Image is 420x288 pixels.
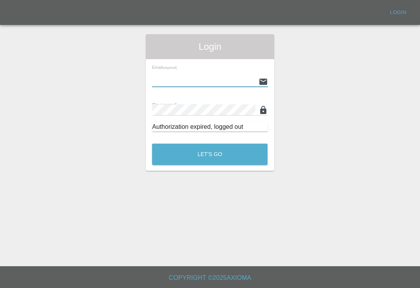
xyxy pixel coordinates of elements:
span: Password [152,102,196,108]
h6: Copyright © 2025 Axioma [6,272,414,283]
span: Email [152,65,177,70]
div: Authorization expired, logged out [152,122,268,132]
a: Login [386,7,411,19]
button: Let's Go [152,144,268,165]
small: (required) [163,66,177,70]
span: Login [152,40,268,53]
small: (required) [177,103,196,108]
